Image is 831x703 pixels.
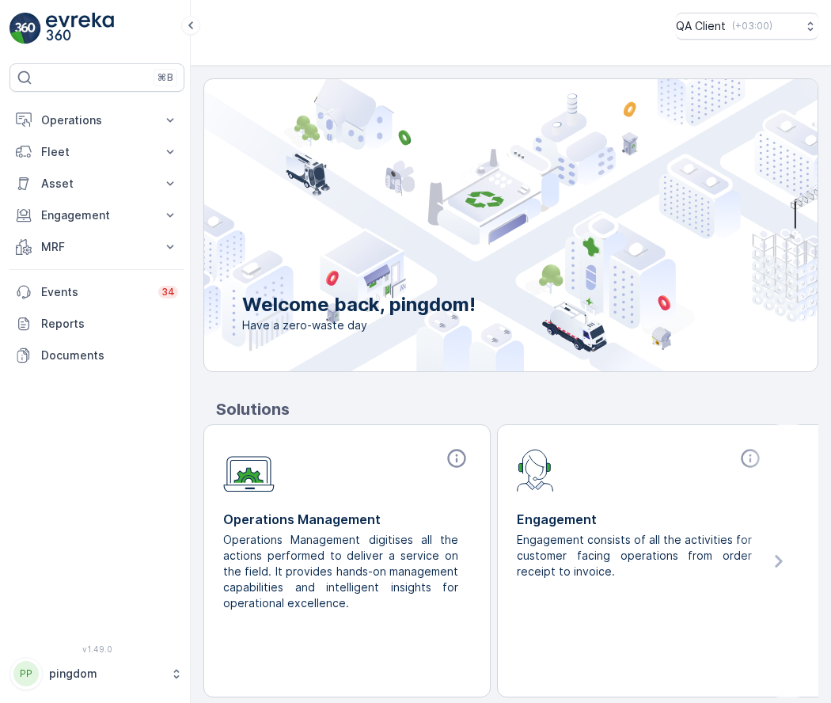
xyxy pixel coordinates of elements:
[9,276,184,308] a: Events34
[46,13,114,44] img: logo_light-DOdMpM7g.png
[49,666,162,682] p: pingdom
[732,20,772,32] p: ( +03:00 )
[9,644,184,654] span: v 1.49.0
[242,292,476,317] p: Welcome back, pingdom!
[13,661,39,686] div: PP
[517,447,554,492] img: module-icon
[9,168,184,199] button: Asset
[41,176,153,192] p: Asset
[41,348,178,363] p: Documents
[242,317,476,333] span: Have a zero-waste day
[216,397,818,421] p: Solutions
[133,79,818,371] img: city illustration
[9,13,41,44] img: logo
[9,340,184,371] a: Documents
[9,657,184,690] button: PPpingdom
[41,207,153,223] p: Engagement
[223,532,458,611] p: Operations Management digitises all the actions performed to deliver a service on the field. It p...
[9,308,184,340] a: Reports
[676,13,818,40] button: QA Client(+03:00)
[41,284,149,300] p: Events
[517,510,765,529] p: Engagement
[223,510,471,529] p: Operations Management
[41,112,153,128] p: Operations
[41,144,153,160] p: Fleet
[9,104,184,136] button: Operations
[157,71,173,84] p: ⌘B
[9,199,184,231] button: Engagement
[676,18,726,34] p: QA Client
[41,239,153,255] p: MRF
[161,286,175,298] p: 34
[9,136,184,168] button: Fleet
[9,231,184,263] button: MRF
[517,532,752,579] p: Engagement consists of all the activities for customer facing operations from order receipt to in...
[223,447,275,492] img: module-icon
[41,316,178,332] p: Reports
